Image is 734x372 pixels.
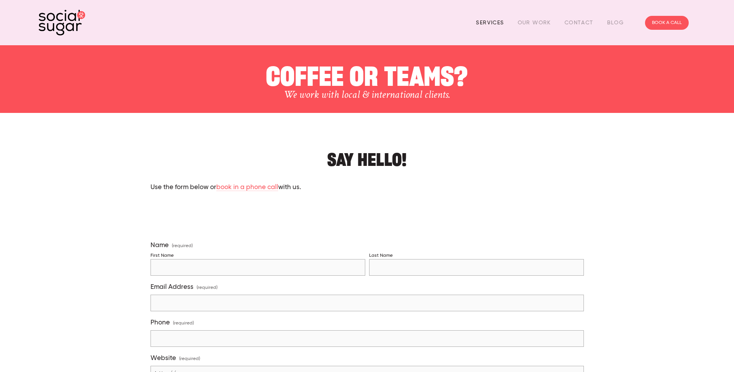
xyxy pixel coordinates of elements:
[151,319,170,327] span: Phone
[151,253,174,259] div: First Name
[518,17,551,29] a: Our Work
[151,283,193,291] span: Email Address
[197,283,217,293] span: (required)
[645,16,689,30] a: BOOK A CALL
[83,57,650,88] h1: COFFEE OR TEAMS?
[151,183,584,193] p: Use the form below or with us.
[476,17,504,29] a: Services
[151,144,584,167] h2: Say hello!
[151,241,169,249] span: Name
[172,244,193,248] span: (required)
[151,354,176,362] span: Website
[565,17,594,29] a: Contact
[607,17,624,29] a: Blog
[369,253,393,259] div: Last Name
[179,354,200,364] span: (required)
[173,318,194,329] span: (required)
[83,88,650,101] h3: We work with local & international clients.
[39,10,85,36] img: SocialSugar
[216,184,278,191] a: book in a phone call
